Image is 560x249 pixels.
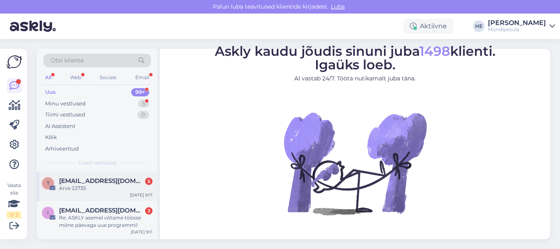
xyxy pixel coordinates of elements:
[51,56,84,65] span: Otsi kliente
[45,122,75,130] div: AI Assistent
[137,111,149,119] div: 0
[488,20,546,26] div: [PERSON_NAME]
[47,210,49,216] span: i
[131,88,149,96] div: 99+
[59,185,153,192] div: Arve 22735
[488,20,555,33] a: [PERSON_NAME]Mündipesula
[473,21,485,32] div: HE
[7,55,22,69] img: Askly Logo
[45,133,57,142] div: Kõik
[488,26,546,33] div: Mündipesula
[419,43,450,59] span: 1498
[47,180,50,186] span: t
[45,145,79,153] div: Arhiveeritud
[45,111,85,119] div: Tiimi vestlused
[281,89,429,237] img: No Chat active
[45,100,86,108] div: Minu vestlused
[45,88,56,96] div: Uus
[59,214,153,229] div: Re: ASKLY asemel võtame töösse mõne päevaga uue programmi!
[7,211,21,219] div: 0 / 3
[138,100,149,108] div: 5
[130,192,153,198] div: [DATE] 9:17
[215,43,496,73] span: Askly kaudu jõudis sinuni juba klienti. Igaüks loeb.
[68,72,83,83] div: Web
[98,72,118,83] div: Socials
[59,177,144,185] span: tugi@myndipesula.eu
[59,207,144,214] span: info@myndipesula.eu
[7,182,21,219] div: Vaata siia
[215,74,496,83] p: AI vastab 24/7. Tööta nutikamalt juba täna.
[131,229,153,235] div: [DATE] 9:11
[145,207,153,215] div: 3
[403,19,453,34] div: Aktiivne
[43,72,53,83] div: All
[328,3,347,10] span: Luba
[78,159,116,167] span: Uued vestlused
[145,178,153,185] div: 5
[134,72,151,83] div: Email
